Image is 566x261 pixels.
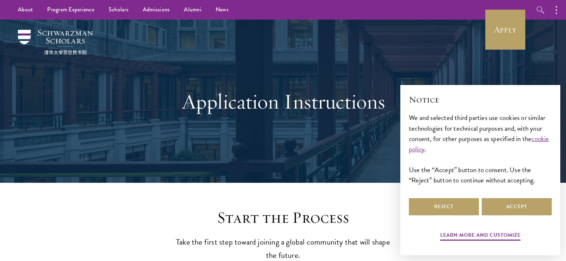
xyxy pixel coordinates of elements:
button: Reject [409,198,479,215]
a: cookie policy [409,134,549,154]
h1: Application Instructions [160,89,406,114]
button: Learn more and customize [440,231,521,242]
h2: Notice [409,94,552,106]
div: We and selected third parties use cookies or similar technologies for technical purposes and, wit... [409,112,552,185]
a: Apply [485,10,525,50]
h2: Start the Process [172,208,394,228]
img: Schwarzman Scholars [18,30,93,55]
button: Accept [482,198,552,215]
